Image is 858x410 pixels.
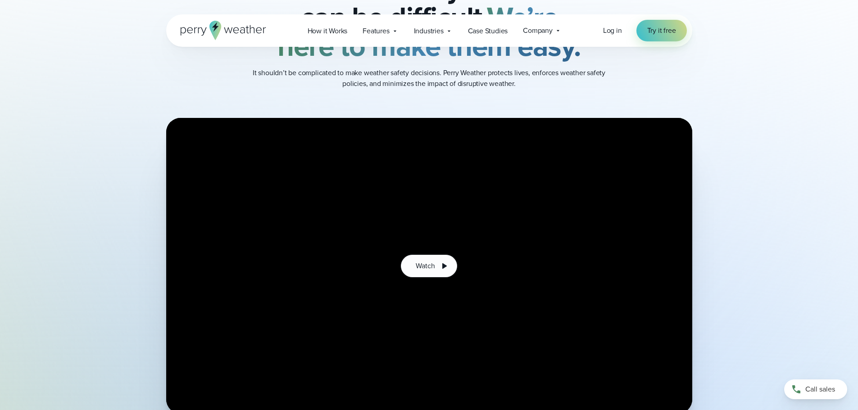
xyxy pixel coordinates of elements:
button: Watch [401,255,457,277]
span: Features [363,26,389,36]
p: It shouldn’t be complicated to make weather safety decisions. Perry Weather protects lives, enfor... [249,68,609,89]
a: Log in [603,25,622,36]
span: Watch [416,261,435,271]
a: Try it free [636,20,687,41]
a: Case Studies [460,22,516,40]
span: Call sales [805,384,835,395]
span: Try it free [647,25,676,36]
span: Case Studies [468,26,508,36]
span: Company [523,25,553,36]
span: How it Works [308,26,348,36]
a: How it Works [300,22,355,40]
span: Industries [414,26,444,36]
a: Call sales [784,379,847,399]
